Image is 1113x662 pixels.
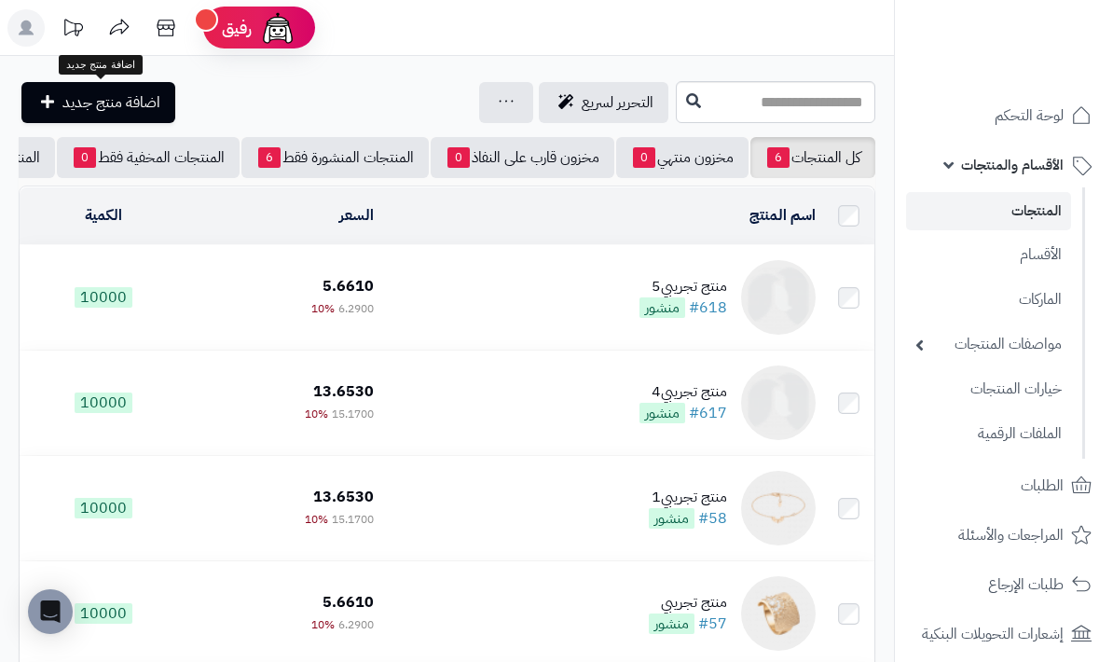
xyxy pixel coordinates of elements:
span: 5.6610 [323,275,374,297]
span: 10% [305,406,328,422]
span: 10% [311,300,335,317]
a: اضافة منتج جديد [21,82,175,123]
span: 10000 [75,498,132,518]
div: Open Intercom Messenger [28,589,73,634]
a: التحرير لسريع [539,82,668,123]
a: خيارات المنتجات [906,369,1071,409]
img: منتج تجريبي [741,576,816,651]
span: منشور [639,403,685,423]
img: logo-2.png [986,49,1095,89]
a: المنتجات المخفية فقط0 [57,137,240,178]
span: منشور [649,508,694,529]
a: مخزون قارب على النفاذ0 [431,137,614,178]
span: 13.6530 [313,486,374,508]
img: منتج تجريبي1 [741,471,816,545]
span: لوحة التحكم [995,103,1064,129]
span: 0 [633,147,655,168]
span: 10% [311,616,335,633]
a: لوحة التحكم [906,93,1102,138]
span: طلبات الإرجاع [988,572,1064,598]
span: منشور [639,297,685,318]
a: الكمية [85,204,122,227]
img: منتج تجريبي4 [741,365,816,440]
span: 0 [74,147,96,168]
span: 0 [447,147,470,168]
div: منتج تجريبي4 [639,381,727,403]
span: 15.1700 [332,511,374,528]
a: #617 [689,402,727,424]
span: رفيق [222,17,252,39]
span: 10% [305,511,328,528]
a: الملفات الرقمية [906,414,1071,454]
span: اضافة منتج جديد [62,91,160,114]
a: إشعارات التحويلات البنكية [906,612,1102,656]
a: المنتجات المنشورة فقط6 [241,137,429,178]
div: منتج تجريبي5 [639,276,727,297]
a: المنتجات [906,192,1071,230]
a: مواصفات المنتجات [906,324,1071,365]
a: الطلبات [906,463,1102,508]
a: #57 [698,613,727,635]
a: الماركات [906,280,1071,320]
img: ai-face.png [259,9,296,47]
span: 5.6610 [323,591,374,614]
img: منتج تجريبي5 [741,260,816,335]
a: #58 [698,507,727,530]
a: طلبات الإرجاع [906,562,1102,607]
a: كل المنتجات6 [750,137,875,178]
div: منتج تجريبي [649,592,727,614]
a: السعر [339,204,374,227]
span: الأقسام والمنتجات [961,152,1064,178]
span: 15.1700 [332,406,374,422]
span: إشعارات التحويلات البنكية [922,621,1064,647]
span: المراجعات والأسئلة [958,522,1064,548]
div: منتج تجريبي1 [649,487,727,508]
a: مخزون منتهي0 [616,137,749,178]
a: تحديثات المنصة [49,9,96,51]
a: #618 [689,297,727,319]
span: 6.2900 [338,616,374,633]
span: 6.2900 [338,300,374,317]
span: 10000 [75,287,132,308]
span: منشور [649,614,694,634]
span: 10000 [75,603,132,624]
a: اسم المنتج [749,204,816,227]
span: 6 [767,147,790,168]
span: الطلبات [1021,473,1064,499]
a: المراجعات والأسئلة [906,513,1102,558]
span: التحرير لسريع [582,91,653,114]
div: اضافة منتج جديد [59,55,142,76]
span: 6 [258,147,281,168]
a: الأقسام [906,235,1071,275]
span: 13.6530 [313,380,374,403]
span: 10000 [75,393,132,413]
